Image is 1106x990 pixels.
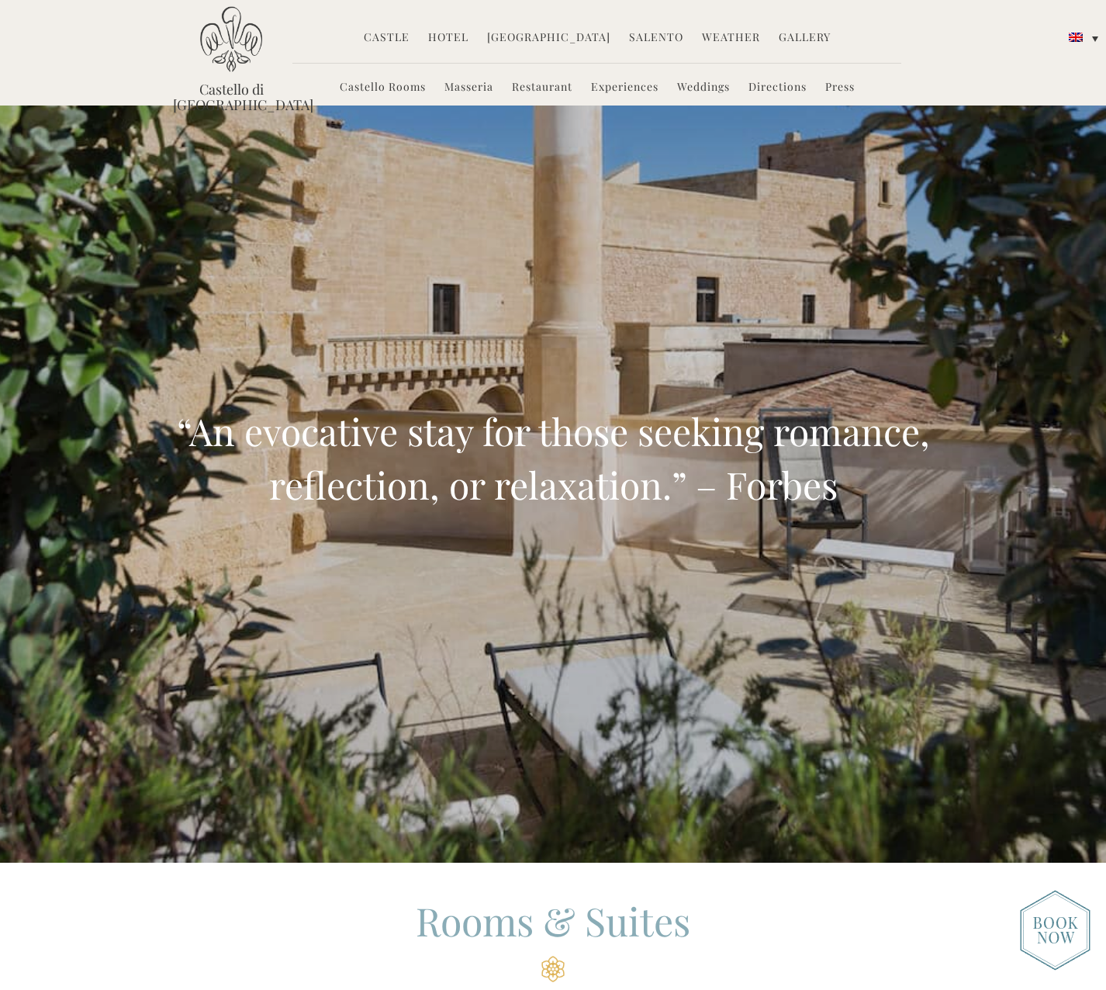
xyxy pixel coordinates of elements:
[629,29,683,47] a: Salento
[1069,33,1083,42] img: English
[702,29,760,47] a: Weather
[217,902,889,940] h2: Rooms & Suites
[512,79,572,97] a: Restaurant
[200,6,262,72] img: Castello di Ugento
[428,29,468,47] a: Hotel
[591,79,658,97] a: Experiences
[748,79,807,97] a: Directions
[364,29,410,47] a: Castle
[825,79,855,97] a: Press
[677,79,730,97] a: Weddings
[487,29,610,47] a: [GEOGRAPHIC_DATA]
[1020,890,1090,971] img: new-booknow.png
[444,79,493,97] a: Masseria
[340,79,426,97] a: Castello Rooms
[173,81,289,112] a: Castello di [GEOGRAPHIC_DATA]
[779,29,831,47] a: Gallery
[177,406,930,510] span: “An evocative stay for those seeking romance, reflection, or relaxation.” – Forbes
